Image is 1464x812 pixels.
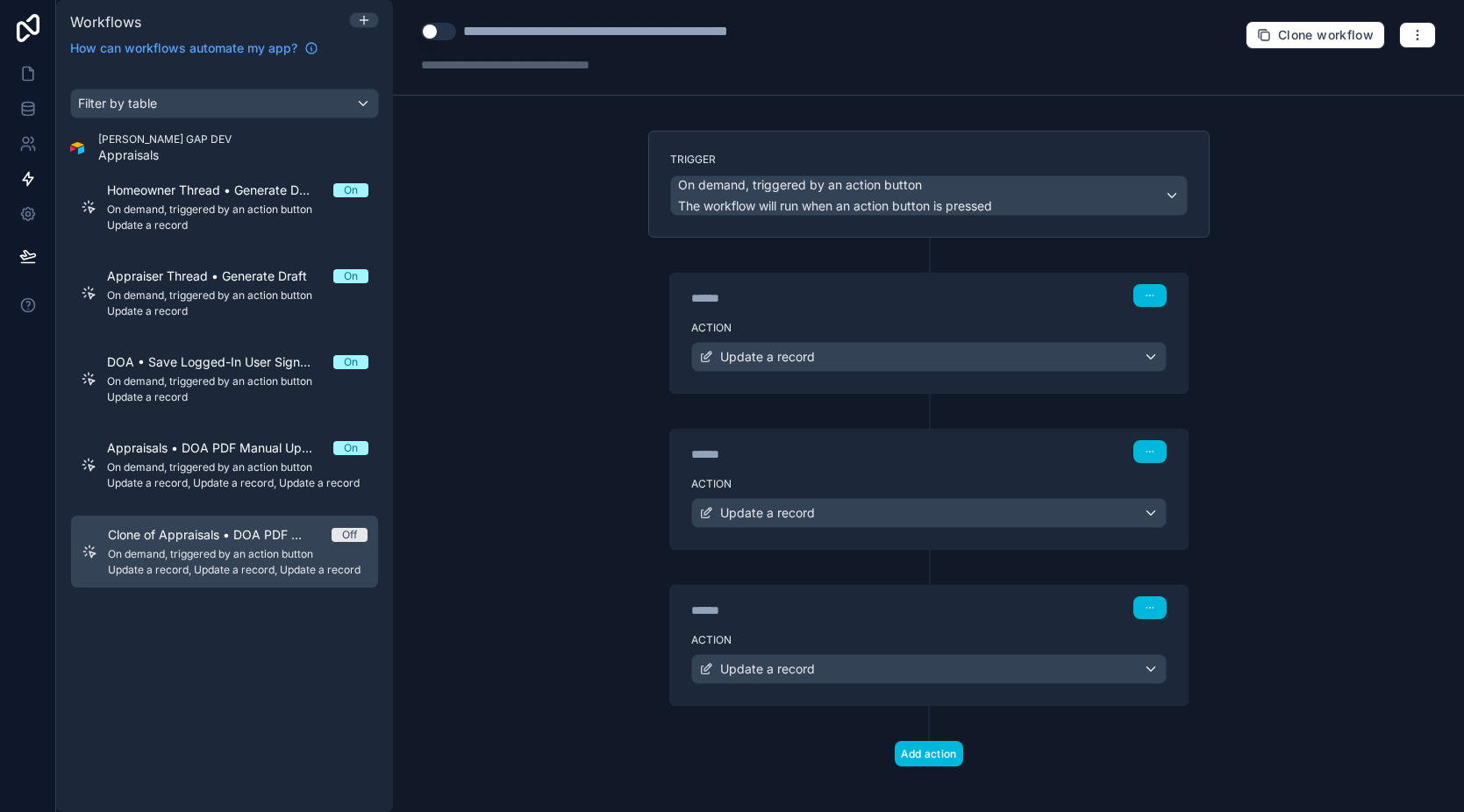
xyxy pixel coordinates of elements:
[720,660,815,678] span: Update a record
[70,13,141,31] span: Workflows
[720,348,815,366] span: Update a record
[691,342,1167,372] button: Update a record
[670,175,1188,216] button: On demand, triggered by an action buttonThe workflow will run when an action button is pressed
[691,321,1167,335] label: Action
[720,504,815,522] span: Update a record
[1246,21,1385,49] button: Clone workflow
[70,39,297,57] span: How can workflows automate my app?
[678,198,992,213] span: The workflow will run when an action button is pressed
[670,153,1188,167] label: Trigger
[691,498,1167,528] button: Update a record
[691,633,1167,647] label: Action
[895,741,963,766] button: Add action
[691,654,1167,684] button: Update a record
[678,176,922,194] span: On demand, triggered by an action button
[1278,27,1374,43] span: Clone workflow
[63,39,325,57] a: How can workflows automate my app?
[691,477,1167,491] label: Action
